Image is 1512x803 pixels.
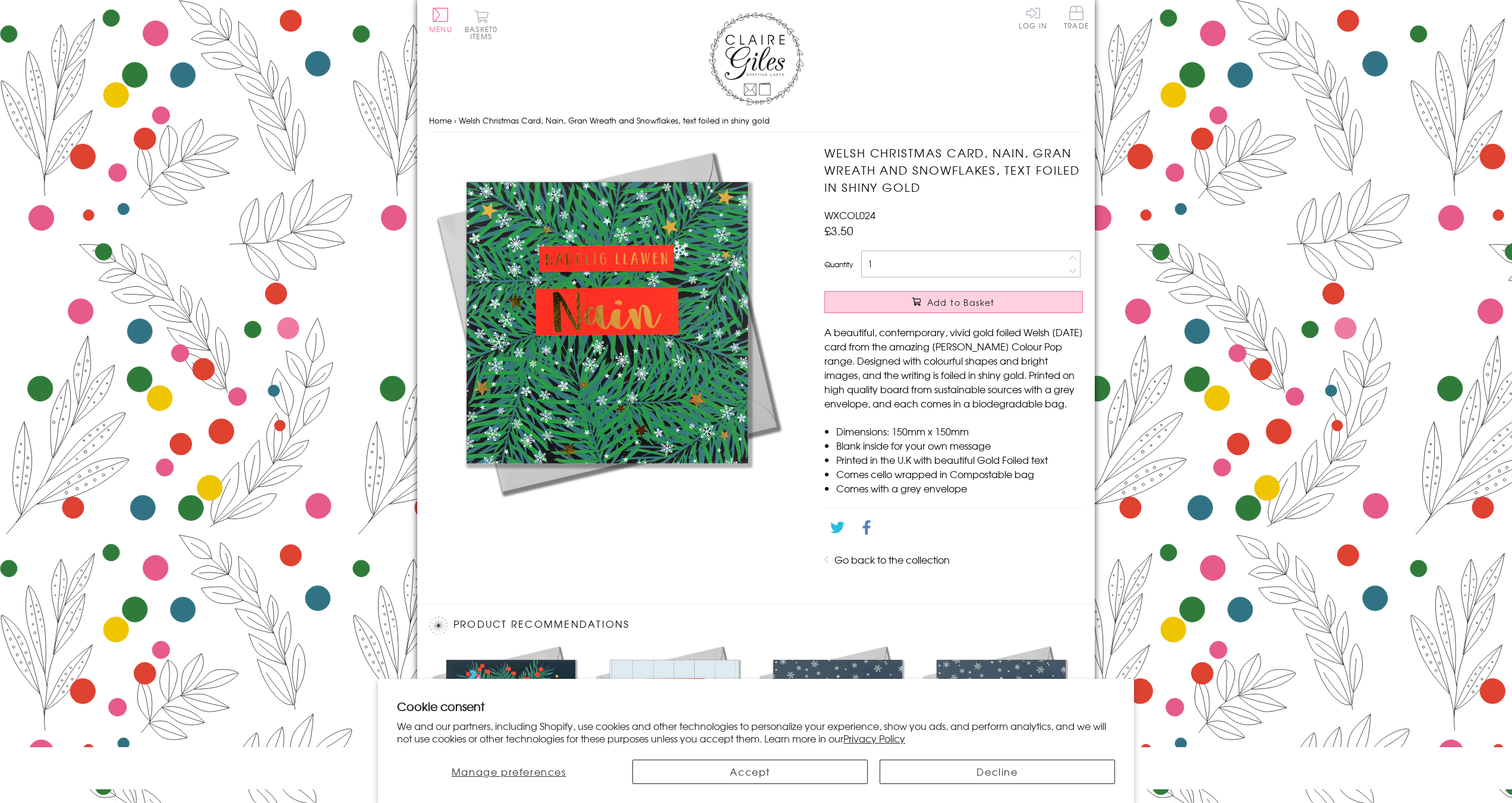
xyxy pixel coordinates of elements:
[429,8,452,33] button: Menu
[397,698,1115,715] h2: Cookie consent
[708,12,804,106] img: Claire Giles Greetings Cards
[429,144,786,501] img: Welsh Christmas Card, Nain, Gran Wreath and Snowflakes, text foiled in shiny gold
[452,764,566,779] span: Manage preferences
[880,760,1115,784] button: Decline
[836,424,1083,438] li: Dimensions: 150mm x 150mm
[459,115,770,126] span: Welsh Christmas Card, Nain, Gran Wreath and Snowflakes, text foiled in shiny gold
[824,208,875,222] span: WXCOL024
[1064,6,1089,31] a: Trade
[824,222,853,239] span: £3.50
[836,467,1083,481] li: Comes cello wrapped in Compostable bag
[429,24,452,34] span: Menu
[824,259,853,270] label: Quantity
[836,438,1083,453] li: Blank inside for your own message
[843,731,905,745] a: Privacy Policy
[465,10,497,40] button: Basket0 items
[397,720,1115,745] p: We and our partners, including Shopify, use cookies and other technologies to personalize your ex...
[632,760,868,784] button: Accept
[429,617,1083,634] h2: Product recommendations
[927,296,995,308] span: Add to Basket
[1019,6,1047,29] a: Log In
[470,24,497,42] span: 0 items
[1064,6,1089,29] span: Trade
[397,760,620,784] button: Manage preferences
[824,291,1083,313] button: Add to Basket
[836,453,1083,467] li: Printed in the U.K with beautiful Gold Foiled text
[824,325,1083,410] p: A beautiful, contemporary, vivid gold foiled Welsh [DATE] card from the amazing [PERSON_NAME] Col...
[836,481,1083,495] li: Comes with a grey envelope
[429,115,452,126] a: Home
[454,115,456,126] span: ›
[834,552,950,567] a: Go back to the collection
[429,109,1083,133] nav: breadcrumbs
[824,144,1083,195] h1: Welsh Christmas Card, Nain, Gran Wreath and Snowflakes, text foiled in shiny gold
